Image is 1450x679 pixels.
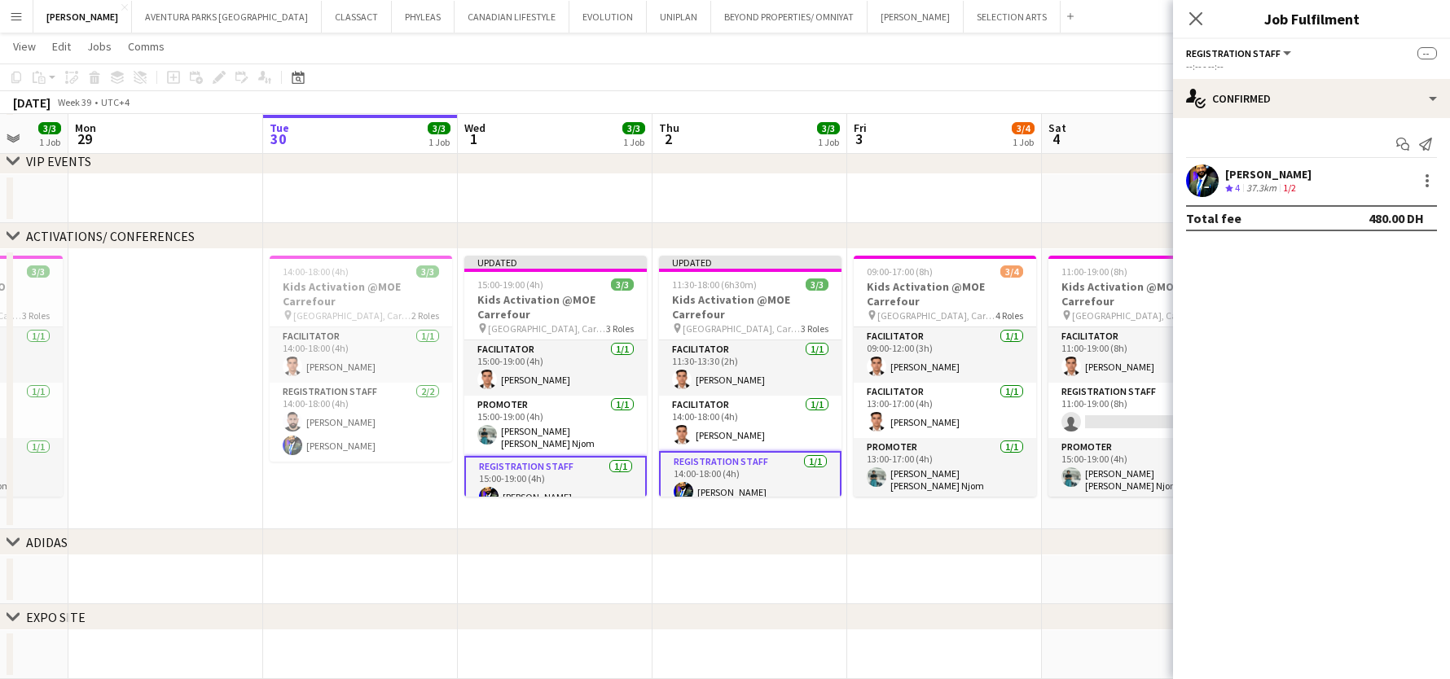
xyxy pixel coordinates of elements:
[462,129,486,148] span: 1
[54,96,94,108] span: Week 39
[464,396,647,456] app-card-role: Promoter1/115:00-19:00 (4h)[PERSON_NAME] [PERSON_NAME] Njom
[464,456,647,515] app-card-role: Registration Staff1/115:00-19:00 (4h)[PERSON_NAME]
[46,36,77,57] a: Edit
[72,129,96,148] span: 29
[854,327,1036,383] app-card-role: Facilitator1/109:00-12:00 (3h)[PERSON_NAME]
[659,451,841,510] app-card-role: Registration Staff1/114:00-18:00 (4h)[PERSON_NAME]
[87,39,112,54] span: Jobs
[1048,438,1231,498] app-card-role: Promoter1/115:00-19:00 (4h)[PERSON_NAME] [PERSON_NAME] Njom
[622,122,645,134] span: 3/3
[26,228,195,244] div: ACTIVATIONS/ CONFERENCES
[270,383,452,462] app-card-role: Registration Staff2/214:00-18:00 (4h)[PERSON_NAME][PERSON_NAME]
[26,609,86,625] div: EXPO SITE
[1012,122,1035,134] span: 3/4
[464,256,647,269] div: Updated
[464,292,647,322] h3: Kids Activation @MOE Carrefour
[659,256,841,497] app-job-card: Updated11:30-18:00 (6h30m)3/3Kids Activation @MOE Carrefour [GEOGRAPHIC_DATA], Carrefour3 RolesFa...
[659,256,841,269] div: Updated
[13,39,36,54] span: View
[1369,210,1424,226] div: 480.00 DH
[854,279,1036,309] h3: Kids Activation @MOE Carrefour
[464,256,647,497] app-job-card: Updated15:00-19:00 (4h)3/3Kids Activation @MOE Carrefour [GEOGRAPHIC_DATA], Carrefour3 RolesFacil...
[854,256,1036,497] app-job-card: 09:00-17:00 (8h)3/4Kids Activation @MOE Carrefour [GEOGRAPHIC_DATA], Carrefour4 RolesFacilitator1...
[1000,265,1023,278] span: 3/4
[1048,256,1231,497] app-job-card: 11:00-19:00 (8h)2/3Kids Activation @MOE Carrefour [GEOGRAPHIC_DATA], Carrefour3 RolesFacilitator1...
[1186,210,1241,226] div: Total fee
[801,322,828,335] span: 3 Roles
[611,278,634,291] span: 3/3
[392,1,455,33] button: PHYLEAS
[647,1,711,33] button: UNIPLAN
[1046,129,1066,148] span: 4
[270,256,452,462] app-job-card: 14:00-18:00 (4h)3/3Kids Activation @MOE Carrefour [GEOGRAPHIC_DATA], Carrefour2 RolesFacilitator1...
[22,309,50,322] span: 3 Roles
[569,1,647,33] button: EVOLUTION
[428,136,450,148] div: 1 Job
[121,36,171,57] a: Comms
[1048,120,1066,135] span: Sat
[293,309,411,322] span: [GEOGRAPHIC_DATA], Carrefour
[1072,309,1190,322] span: [GEOGRAPHIC_DATA], Carrefour
[868,1,964,33] button: [PERSON_NAME]
[854,438,1036,498] app-card-role: Promoter1/113:00-17:00 (4h)[PERSON_NAME] [PERSON_NAME] Njom
[416,265,439,278] span: 3/3
[1048,279,1231,309] h3: Kids Activation @MOE Carrefour
[7,36,42,57] a: View
[81,36,118,57] a: Jobs
[1173,8,1450,29] h3: Job Fulfilment
[38,122,61,134] span: 3/3
[270,279,452,309] h3: Kids Activation @MOE Carrefour
[488,322,606,335] span: [GEOGRAPHIC_DATA], Carrefour
[1417,47,1437,59] span: --
[1013,136,1034,148] div: 1 Job
[39,136,60,148] div: 1 Job
[659,120,679,135] span: Thu
[1173,79,1450,118] div: Confirmed
[1048,327,1231,383] app-card-role: Facilitator1/111:00-19:00 (8h)[PERSON_NAME]
[818,136,839,148] div: 1 Job
[270,327,452,383] app-card-role: Facilitator1/114:00-18:00 (4h)[PERSON_NAME]
[267,129,289,148] span: 30
[101,96,130,108] div: UTC+4
[1283,182,1296,194] app-skills-label: 1/2
[33,1,132,33] button: [PERSON_NAME]
[854,120,867,135] span: Fri
[464,340,647,396] app-card-role: Facilitator1/115:00-19:00 (4h)[PERSON_NAME]
[27,265,50,278] span: 3/3
[877,309,995,322] span: [GEOGRAPHIC_DATA], Carrefour
[1186,47,1294,59] button: Registration Staff
[606,322,634,335] span: 3 Roles
[806,278,828,291] span: 3/3
[659,396,841,451] app-card-role: Facilitator1/114:00-18:00 (4h)[PERSON_NAME]
[1235,182,1240,194] span: 4
[1048,383,1231,438] app-card-role: Registration Staff0/111:00-19:00 (8h)
[283,265,349,278] span: 14:00-18:00 (4h)
[817,122,840,134] span: 3/3
[1186,60,1437,72] div: --:-- - --:--
[1243,182,1280,195] div: 37.3km
[128,39,165,54] span: Comms
[1186,47,1281,59] span: Registration Staff
[867,265,933,278] span: 09:00-17:00 (8h)
[683,322,801,335] span: [GEOGRAPHIC_DATA], Carrefour
[52,39,71,54] span: Edit
[1225,167,1312,182] div: [PERSON_NAME]
[411,309,439,322] span: 2 Roles
[711,1,868,33] button: BEYOND PROPERTIES/ OMNIYAT
[26,534,68,550] div: ADIDAS
[132,1,322,33] button: AVENTURA PARKS [GEOGRAPHIC_DATA]
[672,278,757,291] span: 11:30-18:00 (6h30m)
[75,120,96,135] span: Mon
[657,129,679,148] span: 2
[455,1,569,33] button: CANADIAN LIFESTYLE
[851,129,867,148] span: 3
[1061,265,1127,278] span: 11:00-19:00 (8h)
[623,136,644,148] div: 1 Job
[854,383,1036,438] app-card-role: Facilitator1/113:00-17:00 (4h)[PERSON_NAME]
[13,94,51,111] div: [DATE]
